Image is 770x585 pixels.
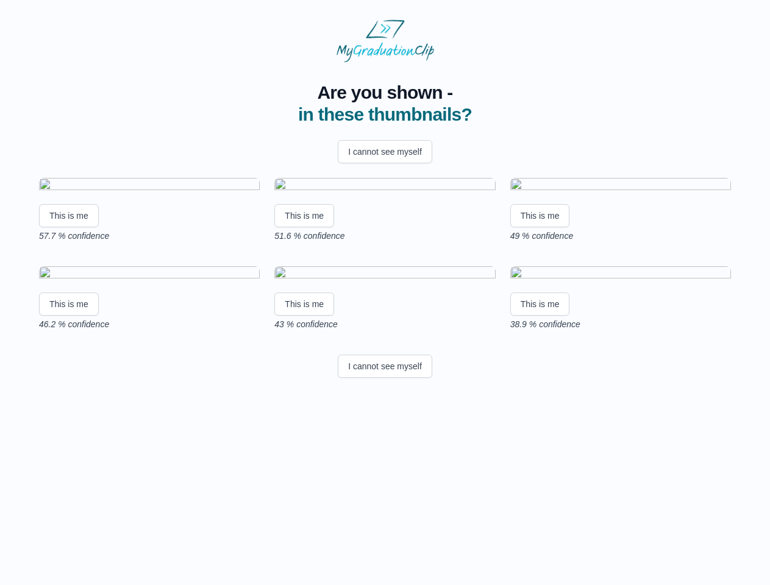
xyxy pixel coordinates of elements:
button: This is me [510,292,570,316]
img: 076f739bd6a1b10fd8bbfad69504a4f3676ff26a.gif [39,178,260,194]
p: 57.7 % confidence [39,230,260,242]
button: This is me [510,204,570,227]
p: 38.9 % confidence [510,318,731,330]
button: This is me [274,204,334,227]
p: 46.2 % confidence [39,318,260,330]
button: I cannot see myself [338,140,432,163]
p: 51.6 % confidence [274,230,495,242]
img: MyGraduationClip [337,19,434,62]
button: This is me [274,292,334,316]
img: 3509e3ef3d5f23b11b1be6d4f9484eb1c00d7c38.gif [274,266,495,283]
img: eb6e2b0ba2a6201949932a69e7646501e7b00df0.gif [274,178,495,194]
img: 45076f5584220ea08a094fc15b1e91c73aa0623e.gif [39,266,260,283]
img: 47d007967d8101b8894c2b9cc7ff4ad70210785e.gif [510,266,731,283]
button: I cannot see myself [338,355,432,378]
span: Are you shown - [298,82,472,104]
button: This is me [39,292,99,316]
img: ed2e6cdd3cf85afeeaf10dae0bc7132134c9d48f.gif [510,178,731,194]
p: 43 % confidence [274,318,495,330]
p: 49 % confidence [510,230,731,242]
button: This is me [39,204,99,227]
span: in these thumbnails? [298,104,472,124]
